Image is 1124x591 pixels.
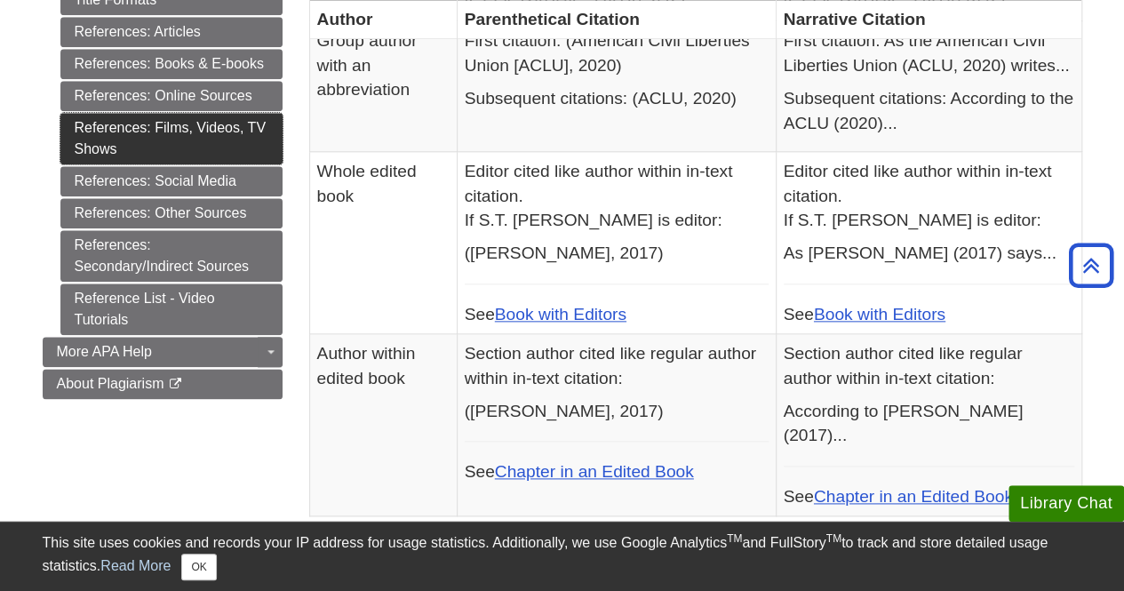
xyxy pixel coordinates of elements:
[784,159,1074,232] p: Editor cited like author within in-text citation. If S.T. [PERSON_NAME] is editor:
[495,305,626,323] a: Book with Editors
[57,344,152,359] span: More APA Help
[826,532,841,545] sup: TM
[814,305,945,323] a: Book with Editors
[1063,253,1120,277] a: Back to Top
[43,337,283,367] a: More APA Help
[1008,485,1124,522] button: Library Chat
[784,86,1074,135] p: Subsequent citations: According to the ACLU (2020)...
[60,230,283,282] a: References: Secondary/Indirect Sources
[60,198,283,228] a: References: Other Sources
[100,558,171,573] a: Read More
[457,334,776,516] td: See
[465,159,769,232] p: Editor cited like author within in-text citation. If S.T. [PERSON_NAME] is editor:
[168,379,183,390] i: This link opens in a new window
[43,532,1082,580] div: This site uses cookies and records your IP address for usage statistics. Additionally, we use Goo...
[784,241,1074,265] p: As [PERSON_NAME] (2017) says...
[43,369,283,399] a: About Plagiarism
[814,487,1013,506] a: Chapter in an Edited Book
[57,376,164,391] span: About Plagiarism
[727,532,742,545] sup: TM
[60,81,283,111] a: References: Online Sources
[60,49,283,79] a: References: Books & E-books
[784,399,1074,448] p: According to [PERSON_NAME] (2017)...
[495,462,694,481] a: Chapter in an Edited Book
[465,241,769,265] p: ([PERSON_NAME], 2017)
[181,554,216,580] button: Close
[776,334,1081,516] td: See
[465,341,769,390] p: Section author cited like regular author within in-text citation:
[309,152,457,334] td: Whole edited book
[60,166,283,196] a: References: Social Media
[776,152,1081,334] td: See
[60,284,283,335] a: Reference List - Video Tutorials
[784,28,1074,77] p: First citation: As the American Civil Liberties Union (ACLU, 2020) writes...
[309,334,457,516] td: Author within edited book
[465,86,769,110] p: Subsequent citations: (ACLU, 2020)
[60,113,283,164] a: References: Films, Videos, TV Shows
[309,21,457,152] td: Group author with an abbreviation
[60,17,283,47] a: References: Articles
[465,399,769,423] p: ([PERSON_NAME], 2017)
[784,341,1074,390] p: Section author cited like regular author within in-text citation:
[465,28,769,77] p: First citation: (American Civil Liberties Union [ACLU], 2020)
[457,152,776,334] td: See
